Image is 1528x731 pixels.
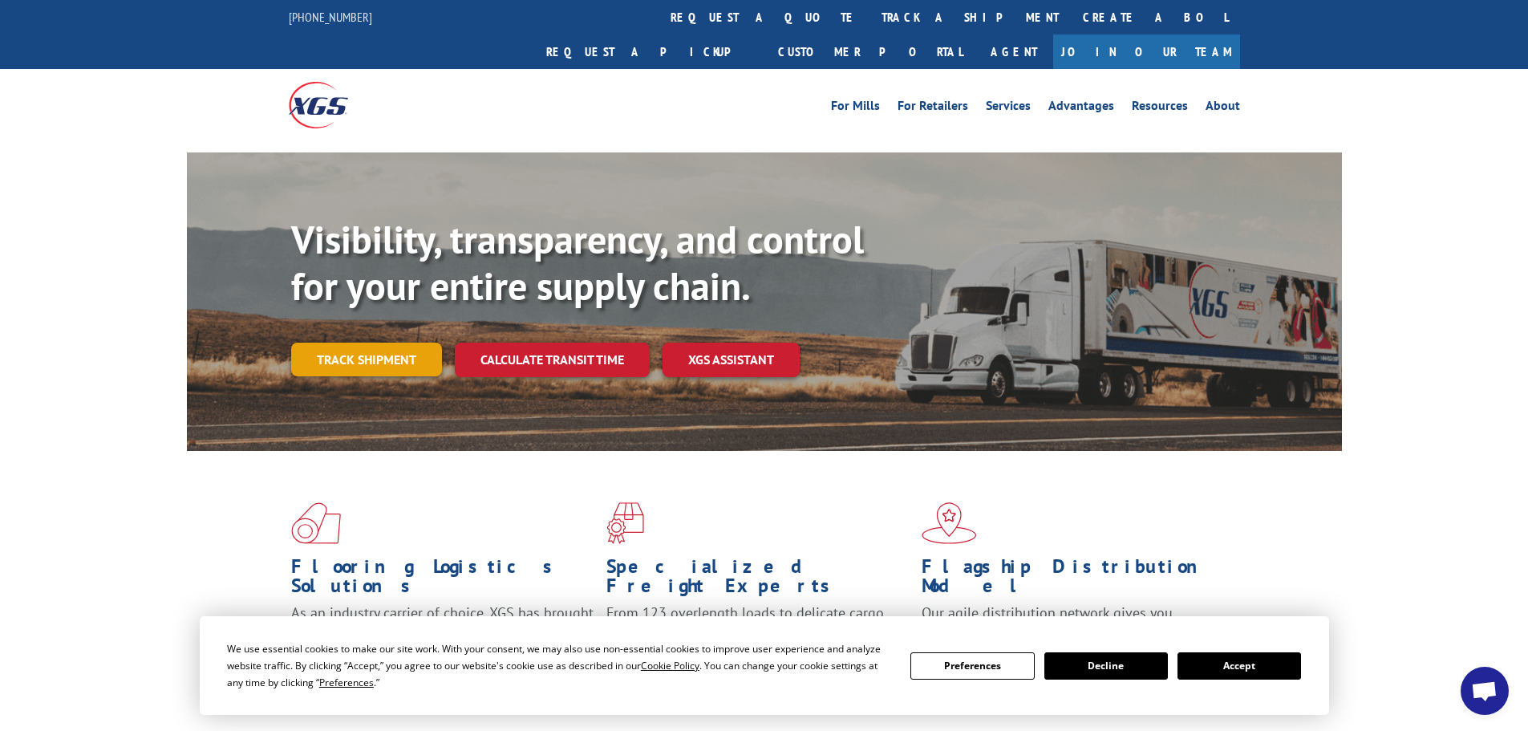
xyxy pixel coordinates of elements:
a: Request a pickup [534,35,766,69]
h1: Specialized Freight Experts [606,557,910,603]
img: xgs-icon-total-supply-chain-intelligence-red [291,502,341,544]
span: Preferences [319,676,374,689]
button: Preferences [910,652,1034,680]
img: xgs-icon-focused-on-flooring-red [606,502,644,544]
div: Cookie Consent Prompt [200,616,1329,715]
a: [PHONE_NUMBER] [289,9,372,25]
a: Resources [1132,99,1188,117]
span: As an industry carrier of choice, XGS has brought innovation and dedication to flooring logistics... [291,603,594,660]
h1: Flagship Distribution Model [922,557,1225,603]
a: For Mills [831,99,880,117]
a: Customer Portal [766,35,975,69]
h1: Flooring Logistics Solutions [291,557,594,603]
a: XGS ASSISTANT [663,343,800,377]
button: Accept [1177,652,1301,680]
button: Decline [1044,652,1168,680]
b: Visibility, transparency, and control for your entire supply chain. [291,214,864,311]
p: From 123 overlength loads to delicate cargo, our experienced staff knows the best way to move you... [606,603,910,675]
span: Our agile distribution network gives you nationwide inventory management on demand. [922,603,1217,641]
img: xgs-icon-flagship-distribution-model-red [922,502,977,544]
span: Cookie Policy [641,659,699,672]
a: Services [986,99,1031,117]
a: Join Our Team [1053,35,1240,69]
a: Track shipment [291,343,442,376]
div: We use essential cookies to make our site work. With your consent, we may also use non-essential ... [227,640,891,691]
a: For Retailers [898,99,968,117]
a: About [1206,99,1240,117]
a: Calculate transit time [455,343,650,377]
a: Advantages [1048,99,1114,117]
a: Agent [975,35,1053,69]
div: Open chat [1461,667,1509,715]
